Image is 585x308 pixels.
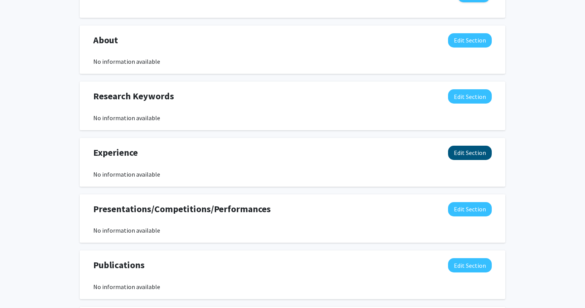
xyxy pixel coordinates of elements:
button: Edit Publications [448,258,492,272]
iframe: Chat [6,273,33,302]
button: Edit About [448,33,492,48]
span: Publications [93,258,145,272]
span: Experience [93,146,138,160]
div: No information available [93,170,492,179]
div: No information available [93,282,492,291]
span: About [93,33,118,47]
button: Edit Experience [448,146,492,160]
div: No information available [93,113,492,123]
div: No information available [93,57,492,66]
button: Edit Presentations/Competitions/Performances [448,202,492,216]
div: No information available [93,226,492,235]
span: Research Keywords [93,89,174,103]
button: Edit Research Keywords [448,89,492,104]
span: Presentations/Competitions/Performances [93,202,271,216]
